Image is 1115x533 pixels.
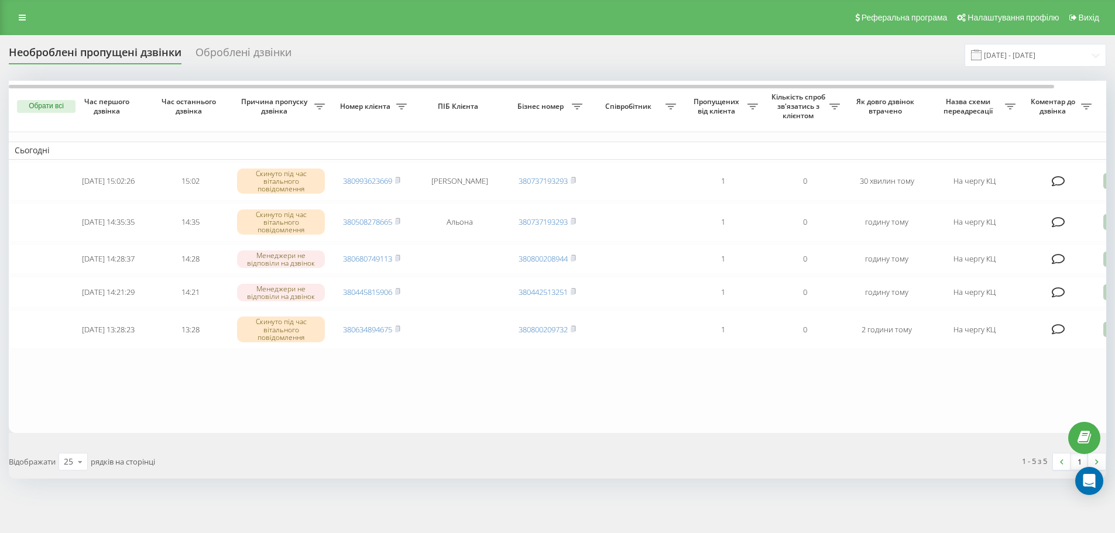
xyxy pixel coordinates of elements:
span: Назва схеми переадресації [934,97,1005,115]
span: Відображати [9,456,56,467]
a: 380737193293 [519,216,568,227]
td: [DATE] 14:21:29 [67,277,149,308]
span: Як довго дзвінок втрачено [855,97,918,115]
td: 1 [682,244,764,275]
a: 380445815906 [343,287,392,297]
td: годину тому [846,244,928,275]
a: 380508278665 [343,216,392,227]
div: Необроблені пропущені дзвінки [9,46,181,64]
td: 15:02 [149,162,231,201]
td: На чергу КЦ [928,203,1021,242]
td: 1 [682,162,764,201]
td: [PERSON_NAME] [413,162,506,201]
td: [DATE] 14:35:35 [67,203,149,242]
div: 1 - 5 з 5 [1022,455,1047,467]
span: Кількість спроб зв'язатись з клієнтом [770,92,829,120]
td: годину тому [846,203,928,242]
div: Менеджери не відповіли на дзвінок [237,284,325,301]
a: 1 [1071,453,1088,470]
a: 380800208944 [519,253,568,264]
div: Оброблені дзвінки [195,46,291,64]
td: годину тому [846,277,928,308]
span: Співробітник [594,102,665,111]
td: 1 [682,277,764,308]
span: Пропущених від клієнта [688,97,747,115]
a: 380442513251 [519,287,568,297]
td: 1 [682,310,764,349]
button: Обрати всі [17,100,76,113]
span: Бізнес номер [512,102,572,111]
td: 0 [764,310,846,349]
span: Причина пропуску дзвінка [237,97,314,115]
td: Альона [413,203,506,242]
span: Реферальна програма [862,13,948,22]
div: 25 [64,456,73,467]
a: 380737193293 [519,176,568,186]
a: 380680749113 [343,253,392,264]
td: 30 хвилин тому [846,162,928,201]
span: ПІБ Клієнта [423,102,496,111]
div: Менеджери не відповіли на дзвінок [237,250,325,268]
td: 13:28 [149,310,231,349]
td: На чергу КЦ [928,162,1021,201]
div: Скинуто під час вітального повідомлення [237,209,325,235]
td: 1 [682,203,764,242]
td: 0 [764,244,846,275]
div: Скинуто під час вітального повідомлення [237,169,325,194]
td: На чергу КЦ [928,244,1021,275]
span: Налаштування профілю [968,13,1059,22]
td: [DATE] 13:28:23 [67,310,149,349]
a: 380993623669 [343,176,392,186]
td: На чергу КЦ [928,310,1021,349]
span: Час останнього дзвінка [159,97,222,115]
span: Вихід [1079,13,1099,22]
td: 0 [764,162,846,201]
td: 14:28 [149,244,231,275]
div: Скинуто під час вітального повідомлення [237,317,325,342]
span: Час першого дзвінка [77,97,140,115]
td: 14:21 [149,277,231,308]
td: 0 [764,277,846,308]
span: рядків на сторінці [91,456,155,467]
td: [DATE] 15:02:26 [67,162,149,201]
div: Open Intercom Messenger [1075,467,1103,495]
td: 14:35 [149,203,231,242]
a: 380634894675 [343,324,392,335]
a: 380800209732 [519,324,568,335]
td: 2 години тому [846,310,928,349]
span: Номер клієнта [337,102,396,111]
span: Коментар до дзвінка [1027,97,1081,115]
td: [DATE] 14:28:37 [67,244,149,275]
td: На чергу КЦ [928,277,1021,308]
td: 0 [764,203,846,242]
